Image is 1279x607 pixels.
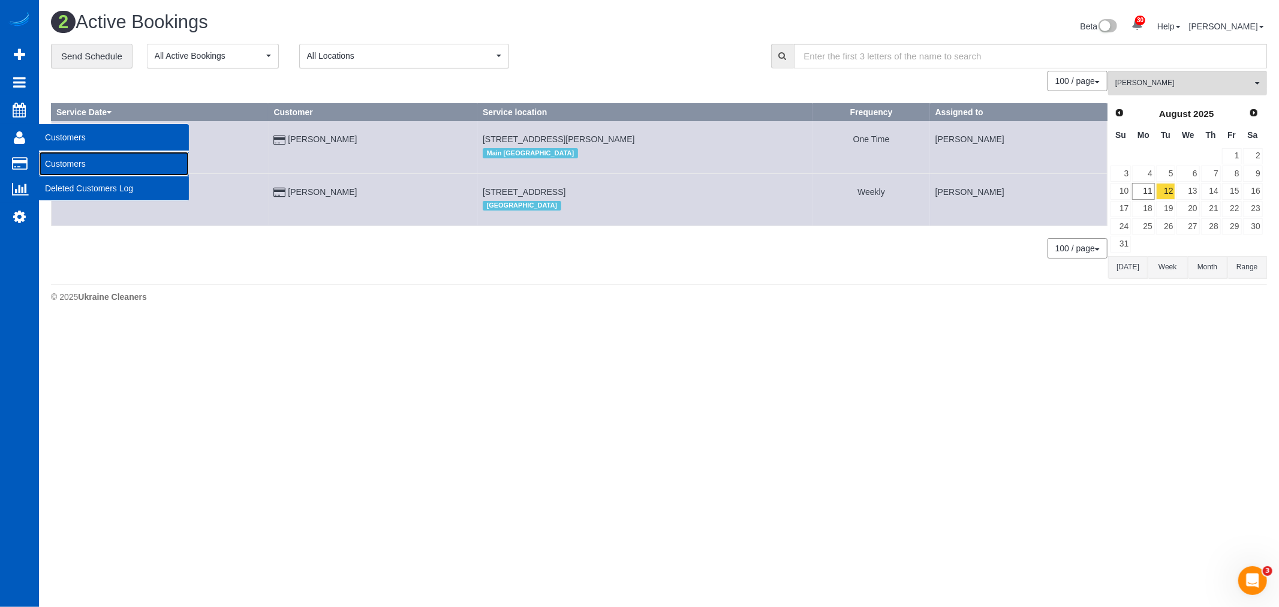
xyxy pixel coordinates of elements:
[1245,105,1262,122] a: Next
[1132,166,1154,182] a: 4
[1176,201,1199,217] a: 20
[930,173,1107,226] td: Assigned to
[1189,22,1264,31] a: [PERSON_NAME]
[1159,109,1191,119] span: August
[1263,566,1272,576] span: 3
[1125,12,1149,38] a: 30
[1176,183,1199,199] a: 13
[273,188,285,197] i: Credit Card Payment
[273,136,285,145] i: Credit Card Payment
[39,152,189,176] a: Customers
[1201,166,1221,182] a: 7
[1157,22,1181,31] a: Help
[52,104,269,121] th: Service Date
[1115,130,1126,140] span: Sunday
[1249,108,1259,118] span: Next
[1243,218,1263,235] a: 30
[478,173,813,226] td: Service location
[1108,71,1267,95] button: [PERSON_NAME]
[1135,16,1145,25] span: 30
[299,44,509,68] button: All Locations
[1206,130,1216,140] span: Thursday
[7,12,31,29] img: Automaid Logo
[478,121,813,173] td: Service location
[1048,71,1108,91] nav: Pagination navigation
[1222,183,1242,199] a: 15
[1201,183,1221,199] a: 14
[930,121,1107,173] td: Assigned to
[812,104,930,121] th: Frequency
[1201,218,1221,235] a: 28
[1222,148,1242,164] a: 1
[1243,166,1263,182] a: 9
[1108,71,1267,89] ol: All Teams
[1156,166,1176,182] a: 5
[51,11,76,33] span: 2
[1156,218,1176,235] a: 26
[1182,130,1194,140] span: Wednesday
[483,145,808,161] div: Location
[269,104,478,121] th: Customer
[1048,238,1108,259] nav: Pagination navigation
[1097,19,1117,35] img: New interface
[812,121,930,173] td: Frequency
[1048,71,1108,91] button: 100 / page
[1227,130,1236,140] span: Friday
[269,121,478,173] td: Customer
[1176,166,1199,182] a: 6
[1156,201,1176,217] a: 19
[1081,22,1118,31] a: Beta
[1248,130,1258,140] span: Saturday
[1222,201,1242,217] a: 22
[78,292,146,302] strong: Ukraine Cleaners
[288,187,357,197] a: [PERSON_NAME]
[269,173,478,226] td: Customer
[1176,218,1199,235] a: 27
[1243,148,1263,164] a: 2
[51,12,650,32] h1: Active Bookings
[483,187,565,197] span: [STREET_ADDRESS]
[1148,256,1187,278] button: Week
[1111,183,1131,199] a: 10
[39,176,189,200] a: Deleted Customers Log
[483,201,561,211] span: [GEOGRAPHIC_DATA]
[930,104,1107,121] th: Assigned to
[39,124,189,151] span: Customers
[483,134,635,144] span: [STREET_ADDRESS][PERSON_NAME]
[1238,566,1267,595] iframe: Intercom live chat
[1115,78,1252,88] span: [PERSON_NAME]
[1048,238,1108,259] button: 100 / page
[1111,201,1131,217] a: 17
[1201,201,1221,217] a: 21
[1222,218,1242,235] a: 29
[52,121,269,173] td: Schedule date
[794,44,1268,68] input: Enter the first 3 letters of the name to search
[1156,183,1176,199] a: 12
[1132,218,1154,235] a: 25
[1115,108,1124,118] span: Prev
[307,50,493,62] span: All Locations
[1111,166,1131,182] a: 3
[1243,201,1263,217] a: 23
[51,44,133,69] a: Send Schedule
[1137,130,1149,140] span: Monday
[1188,256,1227,278] button: Month
[1111,105,1128,122] a: Prev
[51,291,1267,303] div: © 2025
[483,148,578,158] span: Main [GEOGRAPHIC_DATA]
[1161,130,1170,140] span: Tuesday
[39,151,189,201] ul: Customers
[1222,166,1242,182] a: 8
[1111,236,1131,252] a: 31
[1132,183,1154,199] a: 11
[1108,256,1148,278] button: [DATE]
[1227,256,1267,278] button: Range
[812,173,930,226] td: Frequency
[288,134,357,144] a: [PERSON_NAME]
[1132,201,1154,217] a: 18
[478,104,813,121] th: Service location
[147,44,279,68] button: All Active Bookings
[483,198,808,214] div: Location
